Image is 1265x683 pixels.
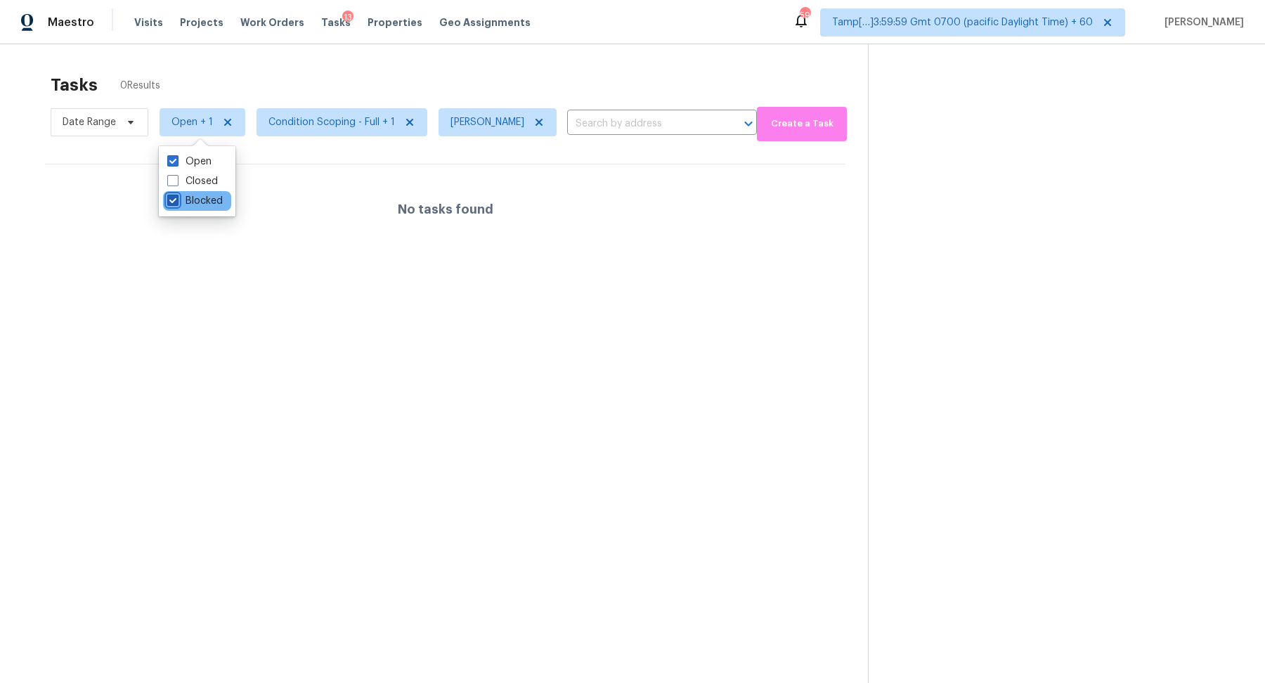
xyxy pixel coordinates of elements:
[450,115,524,129] span: [PERSON_NAME]
[368,15,422,30] span: Properties
[63,115,116,129] span: Date Range
[167,174,218,188] label: Closed
[321,18,351,27] span: Tasks
[167,155,212,169] label: Open
[120,79,160,93] span: 0 Results
[800,8,810,22] div: 598
[439,15,531,30] span: Geo Assignments
[134,15,163,30] span: Visits
[171,115,213,129] span: Open + 1
[567,113,718,135] input: Search by address
[240,15,304,30] span: Work Orders
[180,15,223,30] span: Projects
[398,202,493,216] h4: No tasks found
[342,11,353,25] div: 13
[739,114,758,134] button: Open
[48,15,94,30] span: Maestro
[167,194,223,208] label: Blocked
[51,78,98,92] h2: Tasks
[757,107,847,141] button: Create a Task
[764,116,840,132] span: Create a Task
[832,15,1093,30] span: Tamp[…]3:59:59 Gmt 0700 (pacific Daylight Time) + 60
[268,115,395,129] span: Condition Scoping - Full + 1
[1159,15,1244,30] span: [PERSON_NAME]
